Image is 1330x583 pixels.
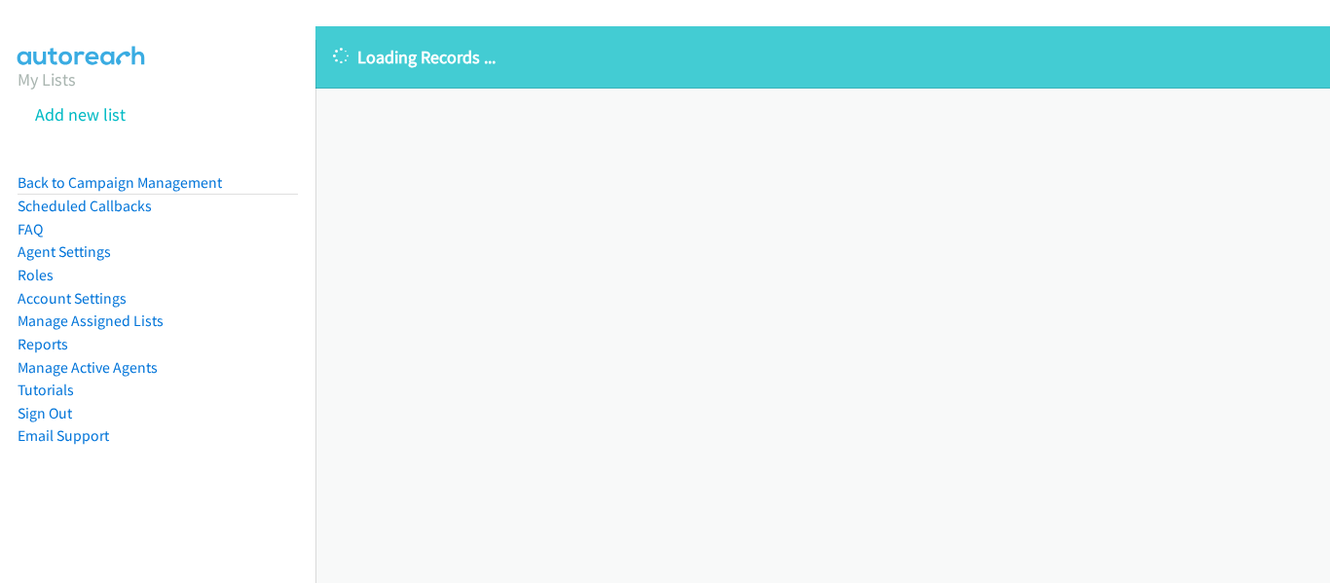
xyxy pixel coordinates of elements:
p: Loading Records ... [333,44,1312,70]
a: Tutorials [18,381,74,399]
a: My Lists [18,68,76,91]
a: Roles [18,266,54,284]
a: FAQ [18,220,43,238]
a: Agent Settings [18,242,111,261]
a: Reports [18,335,68,353]
a: Account Settings [18,289,127,308]
a: Manage Active Agents [18,358,158,377]
a: Sign Out [18,404,72,422]
a: Manage Assigned Lists [18,311,164,330]
a: Email Support [18,426,109,445]
a: Back to Campaign Management [18,173,222,192]
a: Scheduled Callbacks [18,197,152,215]
a: Add new list [35,103,126,126]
